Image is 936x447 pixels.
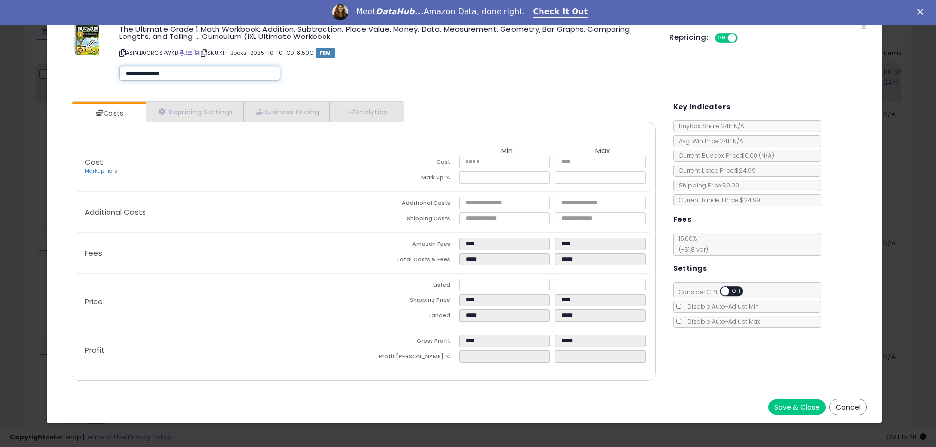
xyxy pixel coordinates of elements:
[674,288,756,296] span: Consider CPT:
[674,166,756,175] span: Current Listed Price: $24.99
[673,101,731,113] h5: Key Indicators
[77,249,363,257] p: Fees
[674,196,760,204] span: Current Landed Price: $24.99
[332,4,348,20] img: Profile image for Georgie
[244,102,330,122] a: Business Pricing
[74,25,99,55] img: 51BHCKv1eRL._SL60_.jpg
[363,309,459,325] td: Landed
[768,399,826,415] button: Save & Close
[674,137,743,145] span: Avg. Win Price 24h: N/A
[363,253,459,268] td: Total Costs & Fees
[146,102,244,122] a: Repricing Settings
[356,7,525,17] div: Meet Amazon Data, done right.
[119,45,655,61] p: ASIN: B0CRCS7WKB | SKU: KH-Books-2025-10-10-CD-8.50C
[363,212,459,227] td: Shipping Costs
[674,122,744,130] span: BuyBox Share 24h: N/A
[363,197,459,212] td: Additional Costs
[533,7,588,18] a: Check It Out
[716,34,728,42] span: ON
[555,147,650,156] th: Max
[683,302,759,311] span: Disable Auto-Adjust Min
[363,171,459,186] td: Mark up %
[674,181,739,189] span: Shipping Price: $0.00
[180,49,185,57] a: BuyBox page
[77,208,363,216] p: Additional Costs
[736,34,752,42] span: OFF
[363,335,459,350] td: Gross Profit
[829,399,867,415] button: Cancel
[459,147,555,156] th: Min
[77,298,363,306] p: Price
[363,279,459,294] td: Listed
[759,151,774,160] span: ( N/A )
[683,317,760,326] span: Disable Auto-Adjust Max
[186,49,192,57] a: All offer listings
[673,213,692,225] h5: Fees
[861,20,867,34] span: ×
[330,102,403,122] a: Analytics
[85,167,117,175] a: Markup Tiers
[674,245,708,254] span: (+$1.8 var)
[729,287,745,296] span: OFF
[673,262,707,275] h5: Settings
[77,158,363,175] p: Cost
[917,9,927,15] div: Close
[363,350,459,366] td: Profit [PERSON_NAME] %
[363,156,459,171] td: Cost
[363,294,459,309] td: Shipping Price
[669,34,709,41] h5: Repricing:
[363,238,459,253] td: Amazon Fees
[376,7,424,16] i: DataHub...
[674,234,708,254] span: 15.00 %
[674,151,774,160] span: Current Buybox Price:
[316,48,335,58] span: FBM
[77,346,363,354] p: Profit
[72,104,145,123] a: Costs
[119,25,655,40] h3: The Ultimate Grade 1 Math Workbook: Addition, Subtraction, Place Value, Money, Data, Measurement,...
[741,151,774,160] span: $0.00
[194,49,199,57] a: Your listing only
